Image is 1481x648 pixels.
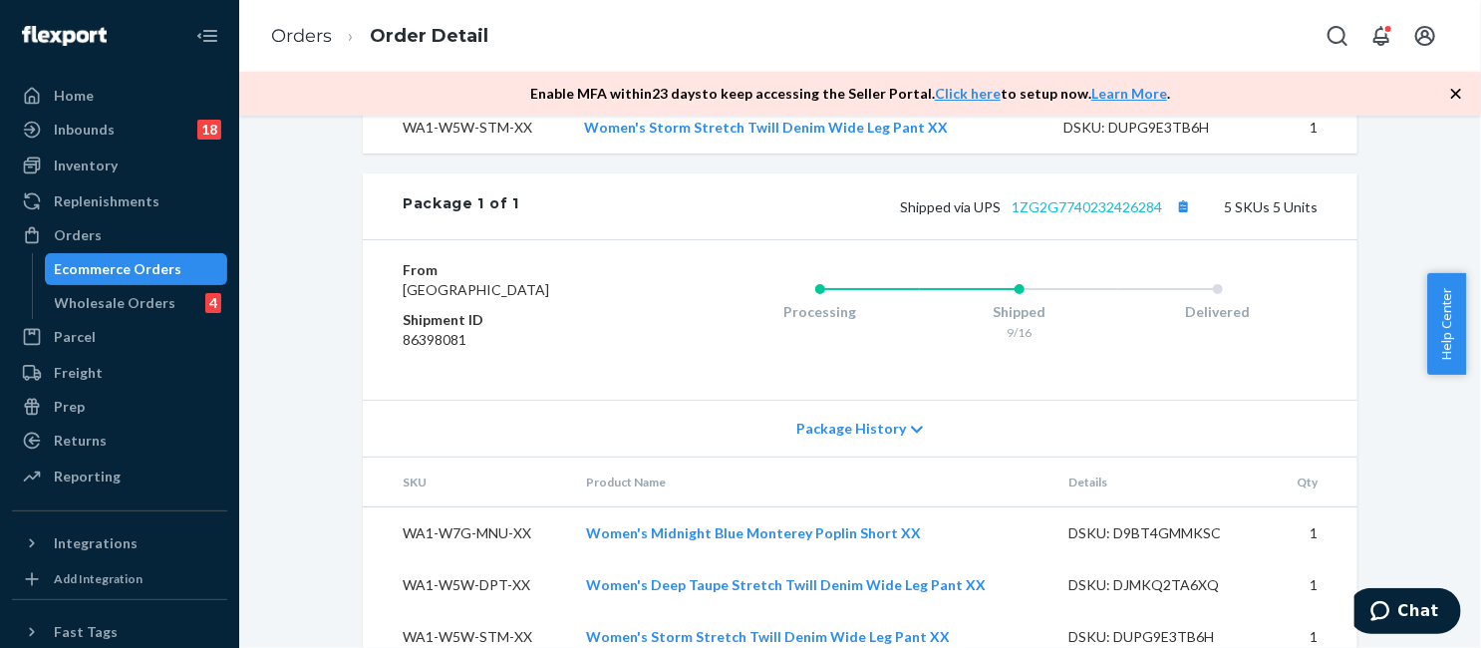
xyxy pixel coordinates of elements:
[1405,16,1445,56] button: Open account menu
[54,327,96,347] div: Parcel
[370,25,488,47] a: Order Detail
[22,26,107,46] img: Flexport logo
[1272,507,1357,560] td: 1
[586,628,950,645] a: Women's Storm Stretch Twill Denim Wide Leg Pant XX
[1272,458,1357,507] th: Qty
[519,193,1318,219] div: 5 SKUs 5 Units
[1118,302,1318,322] div: Delivered
[363,507,570,560] td: WA1-W7G-MNU-XX
[12,461,227,492] a: Reporting
[187,16,227,56] button: Close Navigation
[363,559,570,611] td: WA1-W5W-DPT-XX
[54,622,118,642] div: Fast Tags
[12,527,227,559] button: Integrations
[403,330,641,350] dd: 86398081
[45,253,228,285] a: Ecommerce Orders
[12,219,227,251] a: Orders
[255,7,504,66] ol: breadcrumbs
[935,85,1001,102] a: Click here
[1068,523,1256,543] div: DSKU: D9BT4GMMKSC
[1427,273,1466,375] button: Help Center
[12,616,227,648] button: Fast Tags
[12,114,227,146] a: Inbounds18
[54,225,102,245] div: Orders
[54,120,115,140] div: Inbounds
[54,467,121,486] div: Reporting
[403,281,549,298] span: [GEOGRAPHIC_DATA]
[403,310,641,330] dt: Shipment ID
[54,156,118,175] div: Inventory
[12,185,227,217] a: Replenishments
[1068,575,1256,595] div: DSKU: DJMKQ2TA6XQ
[54,431,107,451] div: Returns
[403,193,519,219] div: Package 1 of 1
[205,293,221,313] div: 4
[54,363,103,383] div: Freight
[12,391,227,423] a: Prep
[1267,102,1357,154] td: 1
[12,150,227,181] a: Inventory
[12,567,227,591] a: Add Integration
[271,25,332,47] a: Orders
[55,293,176,313] div: Wholesale Orders
[54,533,138,553] div: Integrations
[1354,588,1461,638] iframe: Opens a widget where you can chat to one of our agents
[54,570,143,587] div: Add Integration
[1318,16,1357,56] button: Open Search Box
[1063,118,1251,138] div: DSKU: DUPG9E3TB6H
[363,458,570,507] th: SKU
[1068,627,1256,647] div: DSKU: DUPG9E3TB6H
[403,260,641,280] dt: From
[586,576,986,593] a: Women's Deep Taupe Stretch Twill Denim Wide Leg Pant XX
[54,397,85,417] div: Prep
[920,324,1119,341] div: 9/16
[12,425,227,457] a: Returns
[12,321,227,353] a: Parcel
[721,302,920,322] div: Processing
[45,287,228,319] a: Wholesale Orders4
[1091,85,1167,102] a: Learn More
[1361,16,1401,56] button: Open notifications
[1170,193,1196,219] button: Copy tracking number
[920,302,1119,322] div: Shipped
[586,524,921,541] a: Women's Midnight Blue Monterey Poplin Short XX
[900,198,1196,215] span: Shipped via UPS
[12,80,227,112] a: Home
[570,458,1052,507] th: Product Name
[796,419,906,439] span: Package History
[1052,458,1272,507] th: Details
[530,84,1170,104] p: Enable MFA within 23 days to keep accessing the Seller Portal. to setup now. .
[1272,559,1357,611] td: 1
[54,86,94,106] div: Home
[54,191,159,211] div: Replenishments
[363,102,569,154] td: WA1-W5W-STM-XX
[585,119,949,136] a: Women's Storm Stretch Twill Denim Wide Leg Pant XX
[55,259,182,279] div: Ecommerce Orders
[12,357,227,389] a: Freight
[1012,198,1162,215] a: 1ZG2G7740232426284
[197,120,221,140] div: 18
